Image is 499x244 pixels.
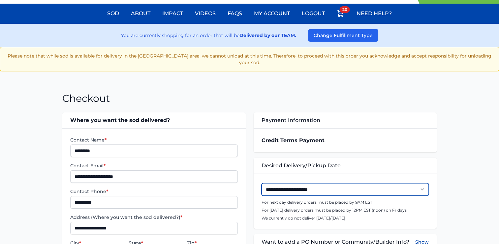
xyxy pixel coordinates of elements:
[250,6,294,21] a: My Account
[262,200,429,205] p: For next day delivery orders must be placed by 9AM EST
[262,216,429,221] p: We currently do not deliver [DATE]/[DATE]
[70,137,237,143] label: Contact Name
[224,6,246,21] a: FAQs
[127,6,154,21] a: About
[254,112,437,128] div: Payment Information
[62,93,110,104] h1: Checkout
[70,188,237,195] label: Contact Phone
[353,6,396,21] a: Need Help?
[333,6,349,24] a: 20
[103,6,123,21] a: Sod
[298,6,329,21] a: Logout
[254,158,437,174] div: Desired Delivery/Pickup Date
[70,162,237,169] label: Contact Email
[262,137,325,143] strong: Credit Terms Payment
[191,6,220,21] a: Videos
[262,208,429,213] p: For [DATE] delivery orders must be placed by 12PM EST (noon) on Fridays.
[308,29,378,42] button: Change Fulfillment Type
[6,53,493,66] p: Please note that while sod is available for delivery in the [GEOGRAPHIC_DATA] area, we cannot unl...
[239,32,296,38] strong: Delivered by our TEAM.
[62,112,245,128] div: Where you want the sod delivered?
[340,6,350,13] span: 20
[158,6,187,21] a: Impact
[70,214,237,221] label: Address (Where you want the sod delivered?)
